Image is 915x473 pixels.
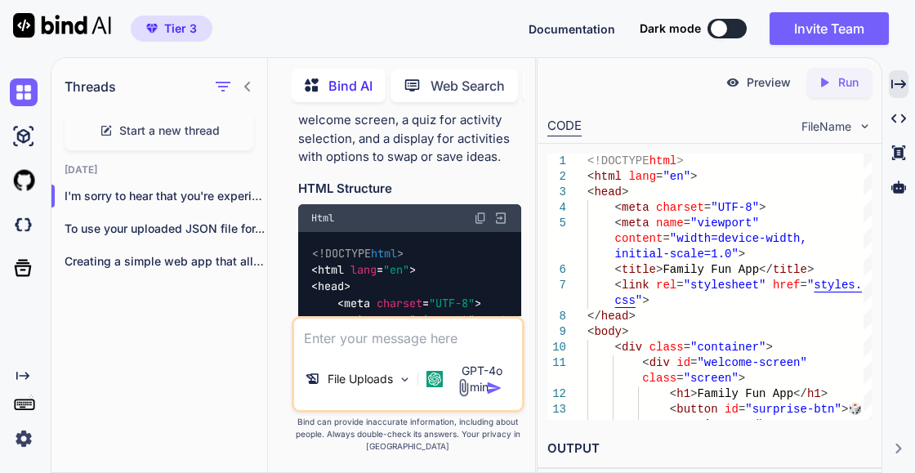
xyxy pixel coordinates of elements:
[676,387,690,400] span: h1
[770,12,889,45] button: Invite Team
[595,185,623,199] span: head
[298,180,521,199] h3: HTML Structure
[65,188,267,204] p: I'm sorry to hear that you're experienci...
[670,387,676,400] span: <
[640,20,701,37] span: Dark mode
[328,371,393,387] p: File Uploads
[547,262,566,278] div: 6
[615,232,663,245] span: content
[622,216,649,230] span: meta
[615,248,739,261] span: initial-scale=1.0"
[312,246,404,261] span: <!DOCTYPE >
[684,279,766,292] span: "stylesheet"
[547,324,566,340] div: 9
[337,313,795,328] span: < = = >
[493,211,508,225] img: Open in Browser
[51,163,267,176] h2: [DATE]
[676,403,717,416] span: button
[690,341,765,354] span: "container"
[587,185,594,199] span: <
[807,387,821,400] span: h1
[547,185,566,200] div: 3
[10,78,38,106] img: chat
[547,402,566,417] div: 13
[622,325,628,338] span: >
[65,221,267,237] p: To use your uploaded JSON file for...
[398,373,412,386] img: Pick Models
[801,418,807,431] span: >
[801,118,851,135] span: FileName
[622,201,649,214] span: meta
[587,310,601,323] span: </
[547,386,566,402] div: 12
[684,372,739,385] span: "screen"
[663,170,691,183] span: "en"
[65,253,267,270] p: Creating a simple web app that allows...
[377,313,403,328] span: name
[595,325,623,338] span: body
[547,309,566,324] div: 8
[649,154,677,167] span: html
[807,263,814,276] span: >
[690,387,697,400] span: >
[747,74,791,91] p: Preview
[848,403,862,416] span: 🎲
[10,425,38,453] img: settings
[10,211,38,239] img: darkCloudIdeIcon
[801,279,807,292] span: =
[838,74,859,91] p: Run
[725,403,739,416] span: id
[739,248,745,261] span: >
[745,418,759,431] span: </
[65,77,116,96] h1: Threads
[698,387,794,400] span: Family Fun App
[164,20,197,37] span: Tier 3
[676,356,690,369] span: id
[371,246,397,261] span: html
[690,170,697,183] span: >
[676,154,683,167] span: >
[377,296,422,310] span: charset
[538,430,882,468] h2: OUTPUT
[642,372,676,385] span: class
[547,200,566,216] div: 4
[622,263,656,276] span: title
[615,294,636,307] span: css
[587,170,594,183] span: <
[676,279,683,292] span: =
[547,117,582,136] div: CODE
[615,263,622,276] span: <
[807,279,814,292] span: "
[814,279,862,292] span: styles.
[587,154,649,167] span: <!DOCTYPE
[622,185,628,199] span: >
[663,232,670,245] span: =
[547,278,566,293] div: 7
[656,279,676,292] span: rel
[793,387,807,400] span: </
[766,341,773,354] span: >
[698,356,807,369] span: "welcome-screen"
[858,119,872,133] img: chevron down
[615,216,622,230] span: <
[328,76,373,96] p: Bind AI
[337,296,481,310] span: < = >
[431,76,505,96] p: Web Search
[615,201,622,214] span: <
[318,262,344,277] span: html
[670,232,807,245] span: "width=device-width,
[649,341,684,354] span: class
[656,201,704,214] span: charset
[601,310,629,323] span: head
[642,294,649,307] span: >
[486,380,502,396] img: icon
[622,341,642,354] span: div
[704,201,711,214] span: =
[739,403,745,416] span: =
[311,212,334,225] span: Html
[656,263,663,276] span: >
[773,279,801,292] span: href
[10,167,38,194] img: githubLight
[344,296,370,310] span: meta
[629,170,657,183] span: lang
